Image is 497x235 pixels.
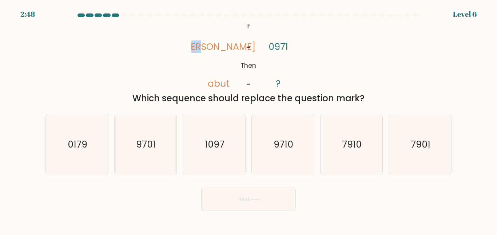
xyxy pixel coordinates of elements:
[246,43,251,51] tspan: =
[50,92,447,105] div: Which sequence should replace the question mark?
[342,138,362,151] text: 7910
[246,79,251,88] tspan: =
[201,188,296,211] button: Next
[136,138,156,151] text: 9701
[208,77,230,90] tspan: abut
[274,138,293,151] text: 9710
[269,40,288,53] tspan: 0971
[246,22,250,31] tspan: If
[20,9,35,20] div: 2:48
[240,61,256,70] tspan: Then
[68,138,87,151] text: 0179
[411,138,430,151] text: 7901
[453,9,477,20] div: Level 6
[205,138,224,151] text: 1097
[182,40,256,53] tspan: [PERSON_NAME]
[191,20,306,91] svg: @import url('[URL][DOMAIN_NAME]);
[276,77,281,90] tspan: ?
